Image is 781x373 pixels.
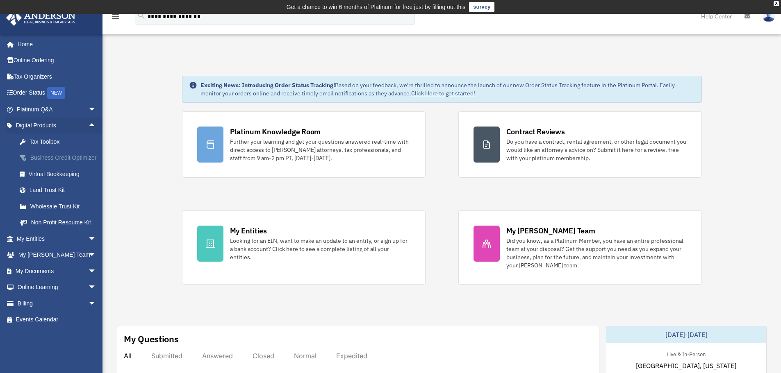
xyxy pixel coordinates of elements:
div: Platinum Knowledge Room [230,127,321,137]
div: Tax Toolbox [29,137,98,147]
a: Tax Toolbox [11,133,109,150]
div: [DATE]-[DATE] [606,326,766,343]
div: Business Credit Optimizer [29,153,98,163]
span: arrow_drop_down [88,263,105,280]
i: menu [111,11,121,21]
a: Land Trust Kit [11,182,109,199]
div: All [124,352,132,360]
div: Did you know, as a Platinum Member, you have an entire professional team at your disposal? Get th... [506,237,687,269]
div: Get a chance to win 6 months of Platinum for free just by filling out this [287,2,466,12]
a: Digital Productsarrow_drop_up [6,118,109,134]
div: Contract Reviews [506,127,565,137]
img: User Pic [763,10,775,22]
a: survey [469,2,494,12]
div: Further your learning and get your questions answered real-time with direct access to [PERSON_NAM... [230,138,410,162]
a: Wholesale Trust Kit [11,198,109,215]
a: Non Profit Resource Kit [11,215,109,231]
a: Virtual Bookkeeping [11,166,109,182]
div: Non Profit Resource Kit [29,217,98,228]
a: Tax Organizers [6,68,109,85]
div: Answered [202,352,233,360]
a: Online Learningarrow_drop_down [6,279,109,296]
div: close [774,1,779,6]
a: My [PERSON_NAME] Team Did you know, as a Platinum Member, you have an entire professional team at... [458,210,702,285]
div: Wholesale Trust Kit [29,201,98,212]
div: Land Trust Kit [29,185,98,195]
span: [GEOGRAPHIC_DATA], [US_STATE] [636,361,736,371]
div: Do you have a contract, rental agreement, or other legal document you would like an attorney's ad... [506,138,687,162]
img: Anderson Advisors Platinum Portal [4,10,78,26]
div: Live & In-Person [660,349,712,358]
a: Online Ordering [6,52,109,69]
div: Expedited [336,352,367,360]
div: Virtual Bookkeeping [29,169,98,179]
a: Platinum Knowledge Room Further your learning and get your questions answered real-time with dire... [182,111,426,178]
a: My Entities Looking for an EIN, want to make an update to an entity, or sign up for a bank accoun... [182,210,426,285]
div: Submitted [151,352,182,360]
span: arrow_drop_down [88,295,105,312]
a: Business Credit Optimizer [11,150,109,166]
div: Based on your feedback, we're thrilled to announce the launch of our new Order Status Tracking fe... [200,81,695,97]
span: arrow_drop_down [88,247,105,264]
div: Looking for an EIN, want to make an update to an entity, or sign up for a bank account? Click her... [230,237,410,261]
a: My Documentsarrow_drop_down [6,263,109,279]
a: Events Calendar [6,312,109,328]
span: arrow_drop_down [88,231,105,247]
a: My Entitiesarrow_drop_down [6,231,109,247]
div: Normal [294,352,316,360]
a: My [PERSON_NAME] Teamarrow_drop_down [6,247,109,263]
a: Contract Reviews Do you have a contract, rental agreement, or other legal document you would like... [458,111,702,178]
a: Home [6,36,105,52]
div: My Questions [124,333,179,345]
a: Click Here to get started! [411,90,475,97]
div: My [PERSON_NAME] Team [506,226,595,236]
a: Order StatusNEW [6,85,109,102]
div: NEW [47,87,65,99]
i: search [137,11,146,20]
div: Closed [253,352,274,360]
div: My Entities [230,226,267,236]
span: arrow_drop_down [88,279,105,296]
span: arrow_drop_down [88,101,105,118]
span: arrow_drop_up [88,118,105,134]
a: menu [111,14,121,21]
a: Platinum Q&Aarrow_drop_down [6,101,109,118]
a: Billingarrow_drop_down [6,295,109,312]
strong: Exciting News: Introducing Order Status Tracking! [200,81,335,89]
